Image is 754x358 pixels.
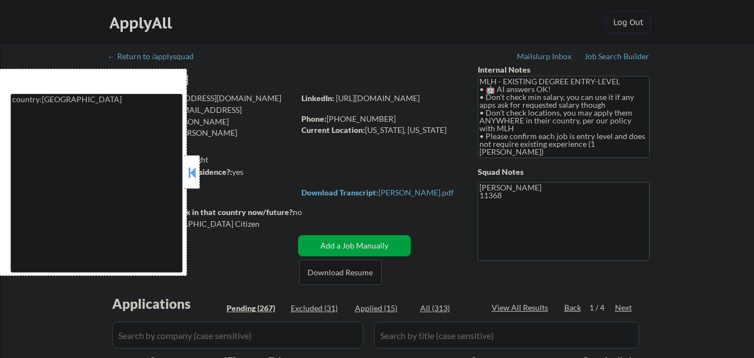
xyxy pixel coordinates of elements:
div: Yes, I am a [DEMOGRAPHIC_DATA] Citizen [109,218,297,230]
button: Add a Job Manually [298,235,411,256]
div: View All Results [492,302,551,313]
strong: Download Transcript: [301,188,378,197]
button: Log Out [606,11,651,34]
div: no [293,207,325,218]
div: $80,000 [108,179,294,190]
div: [EMAIL_ADDRESS][DOMAIN_NAME] [109,104,294,126]
div: Mailslurp Inbox [517,52,573,60]
div: [PHONE_NUMBER] [301,113,459,125]
a: Download Transcript:[PERSON_NAME].pdf [301,188,457,204]
div: [US_STATE], [US_STATE] [301,125,459,136]
strong: Current Location: [301,125,365,135]
div: Internal Notes [478,64,650,75]
strong: LinkedIn: [301,93,334,103]
div: Job Search Builder [584,52,650,60]
div: [PERSON_NAME][EMAIL_ADDRESS][PERSON_NAME][DOMAIN_NAME] [109,116,294,149]
input: Search by title (case sensitive) [374,322,639,349]
a: Mailslurp Inbox [517,52,573,63]
div: Squad Notes [478,166,650,178]
div: ← Return to /applysquad [108,52,204,60]
div: Excluded (31) [291,303,347,314]
a: Job Search Builder [584,52,650,63]
div: Next [615,302,633,313]
a: ← Return to /applysquad [108,52,204,63]
strong: Phone: [301,114,326,123]
div: Applied (15) [355,303,411,314]
div: [PERSON_NAME] [109,73,338,87]
a: [URL][DOMAIN_NAME] [336,93,420,103]
div: [EMAIL_ADDRESS][DOMAIN_NAME] [109,93,294,104]
div: Applications [112,297,223,311]
div: 10 sent / 200 bought [108,154,294,165]
strong: Will need Visa to work in that country now/future?: [109,207,295,217]
div: 1 / 4 [589,302,615,313]
div: All (313) [420,303,476,314]
input: Search by company (case sensitive) [112,322,363,349]
div: ApplyAll [109,13,175,32]
div: Pending (267) [227,303,282,314]
div: Back [564,302,582,313]
button: Download Resume [299,260,382,285]
div: [PERSON_NAME].pdf [301,189,457,197]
